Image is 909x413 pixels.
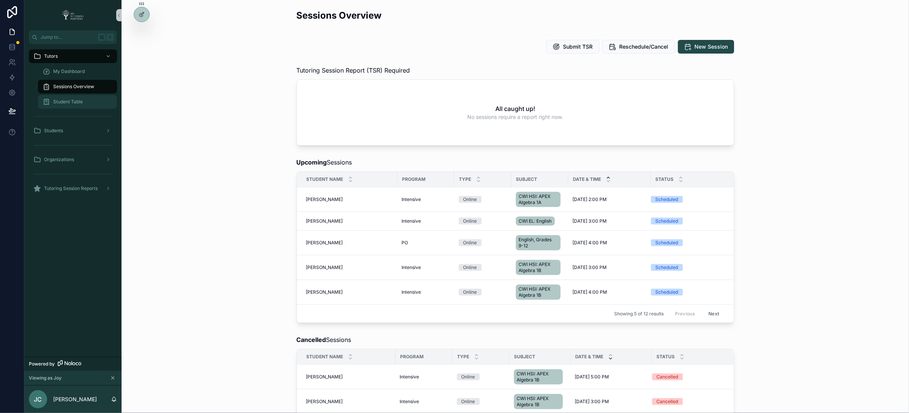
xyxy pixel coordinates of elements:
[402,240,408,246] span: PO
[575,399,609,405] span: [DATE] 3:00 PM
[29,30,117,44] button: Jump to...K
[297,336,326,343] strong: Cancelled
[514,354,536,360] span: Subject
[573,196,607,203] span: [DATE] 2:00 PM
[517,371,560,383] span: CWI HSI: APEX Algebra 1B
[307,354,343,360] span: Student Name
[468,113,563,121] span: No sessions require a report right now.
[620,43,669,51] span: Reschedule/Cancel
[656,176,674,182] span: Status
[29,153,117,166] a: Organizations
[53,99,83,105] span: Student Table
[519,286,558,298] span: CWI HSI: APEX Algebra 1B
[656,239,678,246] div: Scheduled
[297,335,351,344] span: Sessions
[306,218,343,224] span: [PERSON_NAME]
[38,95,117,109] a: Student Table
[53,396,97,403] p: [PERSON_NAME]
[400,399,419,405] span: Intensive
[656,196,678,203] div: Scheduled
[306,289,343,295] span: [PERSON_NAME]
[575,354,604,360] span: Date & Time
[297,9,382,22] h2: Sessions Overview
[41,34,95,40] span: Jump to...
[519,218,552,224] span: CWI EL: English
[44,128,63,134] span: Students
[400,374,419,380] span: Intensive
[519,193,558,206] span: CWI HSI: APEX Algebra 1A
[462,398,475,405] div: Online
[402,264,421,271] span: Intensive
[306,196,343,203] span: [PERSON_NAME]
[306,399,343,405] span: [PERSON_NAME]
[53,84,94,90] span: Sessions Overview
[462,373,475,380] div: Online
[402,218,421,224] span: Intensive
[459,176,471,182] span: Type
[297,158,327,166] strong: Upcoming
[306,374,343,380] span: [PERSON_NAME]
[400,354,424,360] span: Program
[463,239,477,246] div: Online
[44,185,98,191] span: Tutoring Session Reports
[546,40,599,54] button: Submit TSR
[657,398,678,405] div: Cancelled
[107,34,113,40] span: K
[402,289,421,295] span: Intensive
[602,40,675,54] button: Reschedule/Cancel
[573,289,607,295] span: [DATE] 4:00 PM
[573,240,607,246] span: [DATE] 4:00 PM
[463,218,477,225] div: Online
[297,158,352,167] span: Sessions
[573,264,607,271] span: [DATE] 3:00 PM
[495,104,535,113] h2: All caught up!
[38,65,117,78] a: My Dashboard
[306,240,343,246] span: [PERSON_NAME]
[29,361,55,367] span: Powered by
[307,176,343,182] span: Student Name
[656,264,678,271] div: Scheduled
[38,80,117,93] a: Sessions Overview
[24,357,122,371] a: Powered by
[44,157,74,163] span: Organizations
[402,176,426,182] span: Program
[678,40,734,54] button: New Session
[573,176,601,182] span: Date & Time
[703,308,724,320] button: Next
[657,354,675,360] span: Status
[463,289,477,296] div: Online
[297,66,410,75] span: Tutoring Session Report (TSR) Required
[519,237,558,249] span: English, Grades 9-12
[24,44,122,205] div: scrollable content
[463,196,477,203] div: Online
[573,218,607,224] span: [DATE] 3:00 PM
[563,43,593,51] span: Submit TSR
[575,374,609,380] span: [DATE] 5:00 PM
[695,43,728,51] span: New Session
[517,396,560,408] span: CWI HSI: APEX Algebra 1B
[457,354,470,360] span: Type
[29,375,62,381] span: Viewing as Joy
[656,218,678,225] div: Scheduled
[516,176,537,182] span: Subject
[29,49,117,63] a: Tutors
[402,196,421,203] span: Intensive
[306,264,343,271] span: [PERSON_NAME]
[60,9,86,21] img: App logo
[519,261,558,274] span: CWI HSI: APEX Algebra 1B
[29,182,117,195] a: Tutoring Session Reports
[53,68,85,74] span: My Dashboard
[34,395,42,404] span: JC
[657,373,678,380] div: Cancelled
[614,311,664,317] span: Showing 5 of 12 results
[44,53,58,59] span: Tutors
[463,264,477,271] div: Online
[29,124,117,138] a: Students
[656,289,678,296] div: Scheduled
